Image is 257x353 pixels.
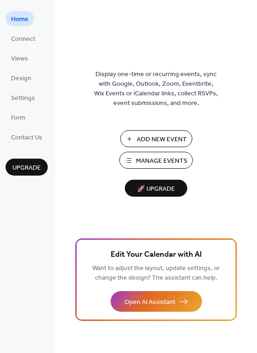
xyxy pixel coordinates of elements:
[111,291,202,312] button: Open AI Assistant
[137,135,187,144] span: Add New Event
[111,248,202,261] span: Edit Your Calendar with AI
[6,31,41,46] a: Connect
[11,133,42,143] span: Contact Us
[92,262,220,284] span: Want to adjust the layout, update settings, or change the design? The assistant can help.
[11,54,28,64] span: Views
[94,70,218,108] span: Display one-time or recurring events, sync with Google, Outlook, Zoom, Eventbrite, Wix Events or ...
[11,74,31,83] span: Design
[6,159,48,176] button: Upgrade
[6,50,34,66] a: Views
[6,70,37,85] a: Design
[119,152,193,169] button: Manage Events
[136,156,187,166] span: Manage Events
[124,298,175,307] span: Open AI Assistant
[120,130,192,147] button: Add New Event
[11,94,35,103] span: Settings
[6,90,40,105] a: Settings
[125,180,187,197] button: 🚀 Upgrade
[130,183,182,195] span: 🚀 Upgrade
[6,11,34,26] a: Home
[6,110,31,125] a: Form
[11,15,28,24] span: Home
[11,113,25,123] span: Form
[11,34,35,44] span: Connect
[12,163,41,173] span: Upgrade
[6,129,48,144] a: Contact Us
